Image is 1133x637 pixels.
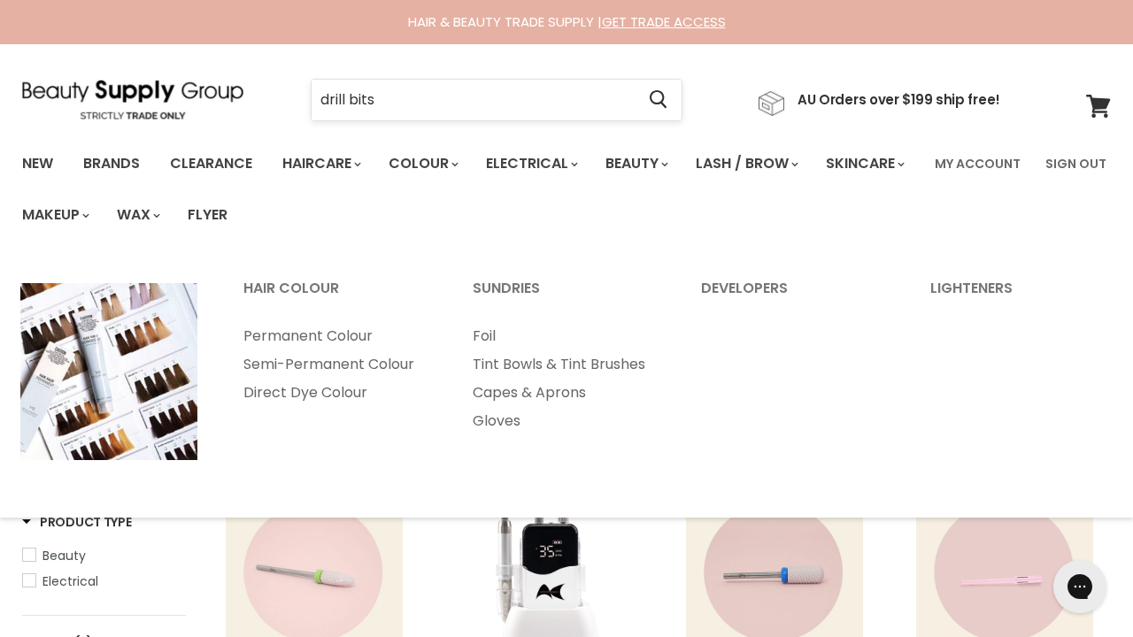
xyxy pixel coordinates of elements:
[451,322,676,350] a: Foil
[221,322,447,350] a: Permanent Colour
[174,196,241,234] a: Flyer
[9,138,924,241] ul: Main menu
[1035,145,1117,182] a: Sign Out
[22,546,186,565] a: Beauty
[70,145,153,182] a: Brands
[42,547,86,564] span: Beauty
[813,145,915,182] a: Skincare
[22,572,186,591] a: Electrical
[592,145,679,182] a: Beauty
[451,350,676,379] a: Tint Bowls & Tint Brushes
[451,379,676,407] a: Capes & Aprons
[269,145,372,182] a: Haircare
[375,145,469,182] a: Colour
[22,513,132,531] h3: Product Type
[679,274,905,318] a: Developers
[9,145,66,182] a: New
[311,79,682,121] form: Product
[42,572,98,590] span: Electrical
[221,322,447,407] ul: Main menu
[221,274,447,318] a: Hair Colour
[602,12,726,31] a: GET TRADE ACCESS
[221,379,447,407] a: Direct Dye Colour
[924,145,1031,182] a: My Account
[157,145,266,182] a: Clearance
[312,80,635,120] input: Search
[451,322,676,435] ul: Main menu
[451,274,676,318] a: Sundries
[1044,554,1115,619] iframe: Gorgias live chat messenger
[635,80,682,120] button: Search
[9,196,100,234] a: Makeup
[682,145,809,182] a: Lash / Brow
[473,145,589,182] a: Electrical
[221,350,447,379] a: Semi-Permanent Colour
[104,196,171,234] a: Wax
[451,407,676,435] a: Gloves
